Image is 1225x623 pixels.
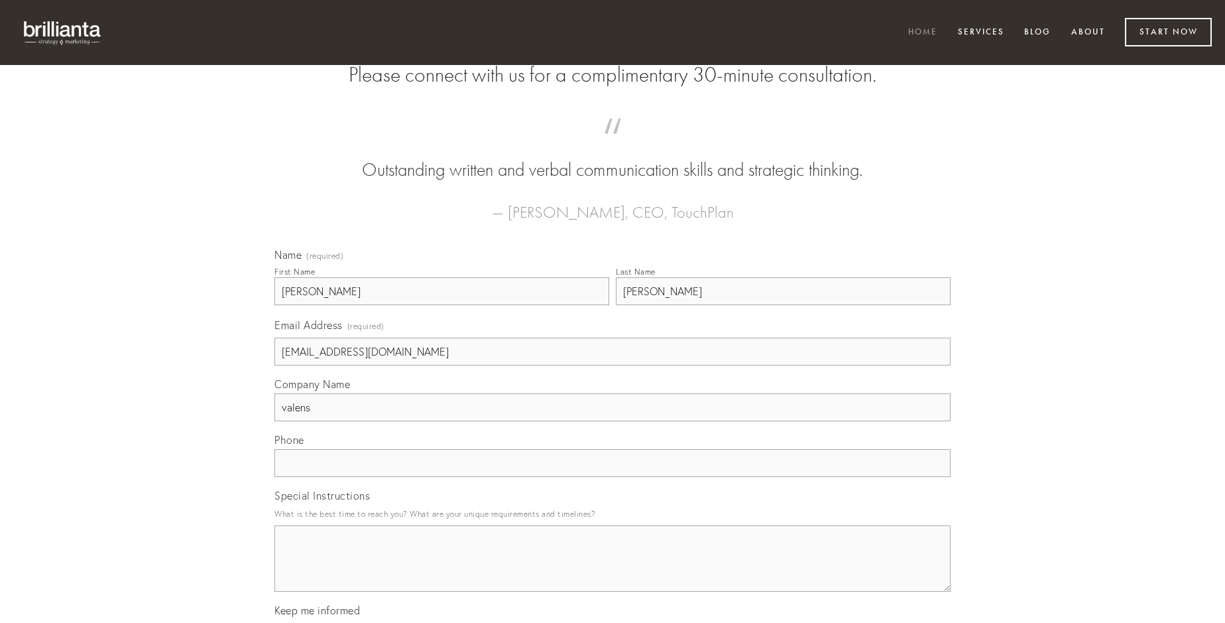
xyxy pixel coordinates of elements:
[306,252,343,260] span: (required)
[274,318,343,332] span: Email Address
[900,22,946,44] a: Home
[274,62,951,88] h2: Please connect with us for a complimentary 30-minute consultation.
[296,131,929,157] span: “
[1125,18,1212,46] a: Start Now
[296,183,929,226] figcaption: — [PERSON_NAME], CEO, TouchPlan
[949,22,1013,44] a: Services
[616,267,656,277] div: Last Name
[1063,22,1114,44] a: About
[347,317,384,335] span: (required)
[274,378,350,391] span: Company Name
[274,505,951,523] p: What is the best time to reach you? What are your unique requirements and timelines?
[274,489,370,502] span: Special Instructions
[274,604,360,617] span: Keep me informed
[13,13,113,52] img: brillianta - research, strategy, marketing
[296,131,929,183] blockquote: Outstanding written and verbal communication skills and strategic thinking.
[274,248,302,261] span: Name
[274,433,304,447] span: Phone
[274,267,315,277] div: First Name
[1016,22,1059,44] a: Blog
